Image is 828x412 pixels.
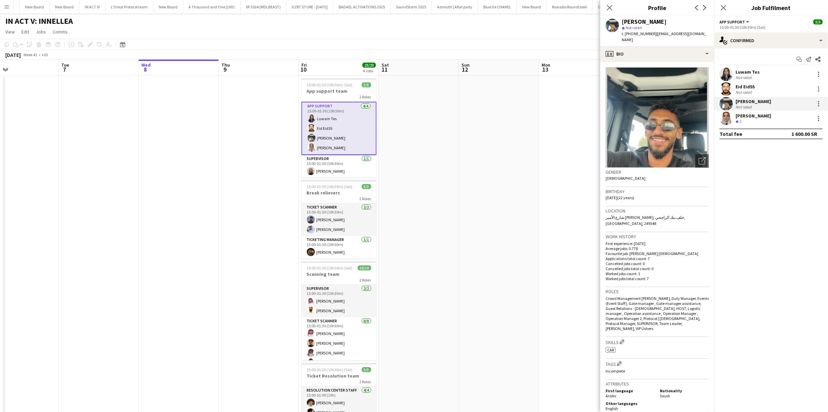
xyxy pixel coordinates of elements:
[547,0,593,13] button: Rawabis Roundtable
[19,27,32,36] a: Edit
[606,401,654,406] h5: Other languages
[301,190,376,196] h3: Break relievers
[622,31,706,42] span: | [EMAIL_ADDRESS][DOMAIN_NAME]
[714,3,828,12] h3: Job Fulfilment
[606,276,709,281] p: Worked jobs total count: 7
[606,406,618,411] span: English
[607,347,614,352] span: Car
[50,27,70,36] a: Comms
[593,0,656,13] button: DZRT | Jeddah store promoters
[153,0,183,13] button: New Board
[606,261,709,266] p: Cancelled jobs count: 0
[20,0,50,13] button: New Board
[362,184,371,189] span: 3/3
[606,360,709,367] h3: Tags
[736,75,753,80] div: Not rated
[60,66,69,73] span: 7
[5,16,73,26] h1: IN ACT V: INNELLEA
[307,265,353,270] span: 15:00-01:30 (10h30m) (Sat)
[301,78,376,177] app-job-card: 15:00-01:30 (10h30m) (Sat)5/5App support team2 RolesApp support4/415:00-01:30 (10h30m)Luwam TesEi...
[736,69,760,75] div: Luwam Tes
[736,84,755,90] div: Eid Eid55
[307,82,353,87] span: 15:00-01:30 (10h30m) (Sat)
[360,277,371,282] span: 2 Roles
[714,32,828,49] div: Confirmed
[220,66,230,73] span: 9
[432,0,478,13] button: Azimuth | After party
[606,393,617,398] span: Arabic
[541,66,550,73] span: 13
[606,67,709,168] img: Crew avatar or photo
[221,62,230,68] span: Thu
[141,62,151,68] span: Wed
[736,98,771,104] div: [PERSON_NAME]
[333,0,391,13] button: BADAEL ACTIVATIONS 2025
[286,0,333,13] button: DZRT STORE - [DATE]
[719,25,823,30] div: 15:00-01:30 (10h30m) (Sat)
[606,234,709,240] h3: Work history
[301,88,376,94] h3: App support team
[606,388,654,393] h5: First language
[362,63,376,68] span: 23/23
[606,195,634,200] span: [DATE] (22 years)
[695,154,709,168] div: Open photos pop-in
[22,52,39,57] span: Week 41
[736,90,753,95] div: Not rated
[53,29,68,35] span: Comms
[301,236,376,259] app-card-role: Ticketing Manager1/115:00-01:30 (10h30m)[PERSON_NAME]
[461,66,470,73] span: 12
[606,296,709,331] span: Crowd Management [PERSON_NAME], Duty Manager, Events (Event Staff), Gate manager , Gate manager a...
[183,0,240,13] button: A Thousand and One |1001
[79,0,106,13] button: IN ACT IV
[307,184,353,189] span: 15:00-01:30 (10h30m) (Sat)
[106,0,153,13] button: L'Oreal Protocol team
[813,19,823,24] span: 5/5
[61,62,69,68] span: Tue
[606,256,709,261] p: Applications total count: 7
[382,62,389,68] span: Sat
[381,66,389,73] span: 11
[50,0,79,13] button: New Board
[622,31,657,36] span: t. [PHONE_NUMBER]
[360,94,371,99] span: 2 Roles
[606,368,709,374] p: Incomplete
[3,27,17,36] a: View
[606,215,685,226] span: شارع الأمير [PERSON_NAME], خلف بنك الراجحي, [GEOGRAPHIC_DATA], 249348
[5,52,21,58] div: [DATE]
[301,180,376,259] app-job-card: 15:00-01:30 (10h30m) (Sat)3/3Break relievers2 RolesTicket Scanner2/215:00-01:30 (10h30m)[PERSON_N...
[719,19,745,24] span: App support
[301,317,376,408] app-card-role: Ticket Scanner8/815:00-01:30 (10h30m)[PERSON_NAME][PERSON_NAME][PERSON_NAME][PERSON_NAME]
[606,176,645,181] span: [DEMOGRAPHIC_DATA]
[5,29,15,35] span: View
[606,169,709,175] h3: Gender
[736,113,771,119] div: [PERSON_NAME]
[21,29,29,35] span: Edit
[600,46,714,62] div: Bio
[606,381,709,387] h3: Attributes
[606,208,709,214] h3: Location
[36,29,46,35] span: Jobs
[606,188,709,194] h3: Birthday
[517,0,547,13] button: New Board
[301,203,376,236] app-card-role: Ticket Scanner2/215:00-01:30 (10h30m)[PERSON_NAME][PERSON_NAME]
[362,367,371,372] span: 5/5
[622,19,667,25] div: [PERSON_NAME]
[600,3,714,12] h3: Profile
[33,27,49,36] a: Jobs
[740,119,742,124] span: 2
[301,271,376,277] h3: Scanning team
[301,102,376,155] app-card-role: App support4/415:00-01:30 (10h30m)Luwam TesEid Eid55[PERSON_NAME][PERSON_NAME]
[736,104,753,109] div: Not rated
[606,246,709,251] p: Average jobs: 0.778
[719,131,742,137] div: Total fee
[362,82,371,87] span: 5/5
[300,66,307,73] span: 10
[301,373,376,379] h3: Ticket Resolution team
[301,261,376,360] div: 15:00-01:30 (10h30m) (Sat)10/10Scanning team2 RolesSUPERVISOR2/215:00-01:30 (10h30m)[PERSON_NAME]...
[542,62,550,68] span: Mon
[660,393,670,398] span: Saudi
[391,0,432,13] button: SoundStorm 2025
[140,66,151,73] span: 8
